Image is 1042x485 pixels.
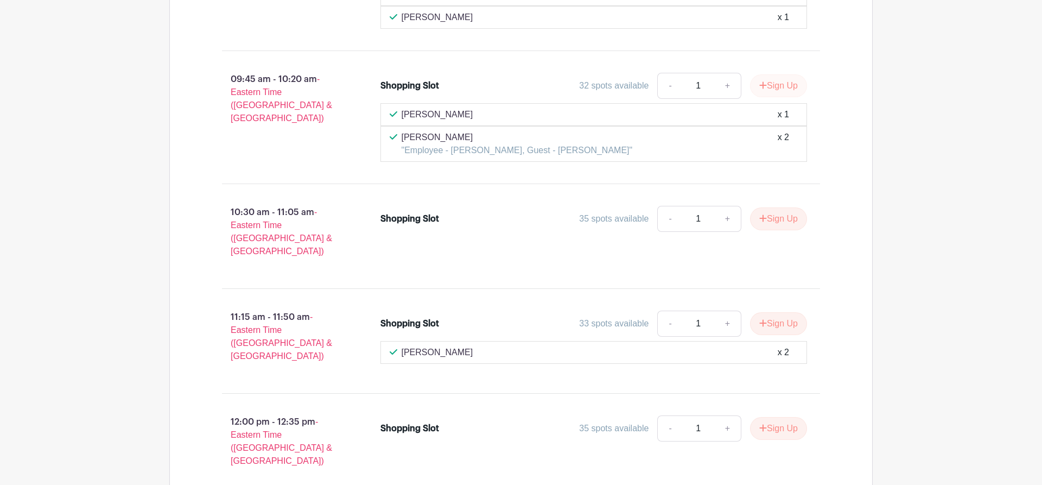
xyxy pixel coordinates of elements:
[380,79,439,92] div: Shopping Slot
[778,108,789,121] div: x 1
[380,212,439,225] div: Shopping Slot
[205,411,363,472] p: 12:00 pm - 12:35 pm
[714,311,741,337] a: +
[579,422,649,435] div: 35 spots available
[380,317,439,330] div: Shopping Slot
[579,79,649,92] div: 32 spots available
[579,317,649,330] div: 33 spots available
[750,207,807,230] button: Sign Up
[714,415,741,442] a: +
[231,74,332,123] span: - Eastern Time ([GEOGRAPHIC_DATA] & [GEOGRAPHIC_DATA])
[402,144,633,157] p: "Employee - [PERSON_NAME], Guest - [PERSON_NAME]"
[579,212,649,225] div: 35 spots available
[714,206,741,232] a: +
[231,312,332,361] span: - Eastern Time ([GEOGRAPHIC_DATA] & [GEOGRAPHIC_DATA])
[402,108,473,121] p: [PERSON_NAME]
[657,73,682,99] a: -
[205,201,363,262] p: 10:30 am - 11:05 am
[778,131,789,157] div: x 2
[205,306,363,367] p: 11:15 am - 11:50 am
[402,11,473,24] p: [PERSON_NAME]
[657,415,682,442] a: -
[205,68,363,129] p: 09:45 am - 10:20 am
[778,346,789,359] div: x 2
[750,312,807,335] button: Sign Up
[231,417,332,465] span: - Eastern Time ([GEOGRAPHIC_DATA] & [GEOGRAPHIC_DATA])
[750,417,807,440] button: Sign Up
[402,346,473,359] p: [PERSON_NAME]
[750,74,807,97] button: Sign Up
[657,206,682,232] a: -
[402,131,633,144] p: [PERSON_NAME]
[380,422,439,435] div: Shopping Slot
[714,73,741,99] a: +
[657,311,682,337] a: -
[778,11,789,24] div: x 1
[231,207,332,256] span: - Eastern Time ([GEOGRAPHIC_DATA] & [GEOGRAPHIC_DATA])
